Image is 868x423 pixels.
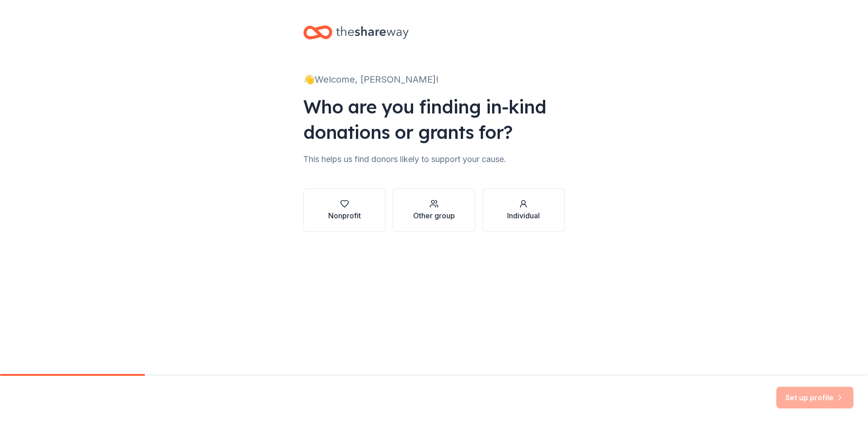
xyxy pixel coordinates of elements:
div: Who are you finding in-kind donations or grants for? [303,94,565,145]
div: Other group [413,210,455,221]
div: Individual [507,210,540,221]
button: Nonprofit [303,188,385,232]
div: Nonprofit [328,210,361,221]
div: 👋 Welcome, [PERSON_NAME]! [303,72,565,87]
div: This helps us find donors likely to support your cause. [303,152,565,167]
button: Other group [393,188,475,232]
button: Individual [483,188,565,232]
